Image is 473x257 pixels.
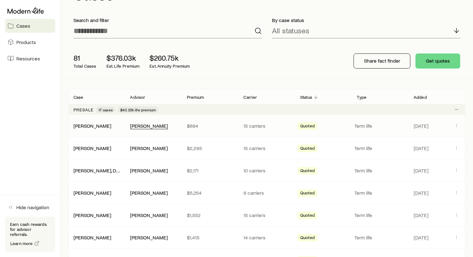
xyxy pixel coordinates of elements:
[300,190,315,197] span: Quoted
[355,167,406,174] p: Term life
[16,55,40,62] span: Resources
[16,39,36,45] span: Products
[187,145,234,151] p: $2,285
[300,168,315,175] span: Quoted
[150,64,190,69] p: Est. Annuity Premium
[187,95,204,100] p: Premium
[300,95,312,100] p: Status
[5,217,55,252] div: Earn cash rewards for advisor referrals.Learn more
[73,145,111,151] a: [PERSON_NAME]
[73,234,111,241] div: [PERSON_NAME]
[106,64,140,69] p: Est. Life Premium
[187,167,234,174] p: $2,171
[416,53,460,69] button: Get quotes
[73,167,120,174] div: [PERSON_NAME], Dev
[244,167,291,174] p: 10 carriers
[355,234,406,241] p: Term life
[73,17,262,23] p: Search and filter
[187,212,234,218] p: $1,552
[130,212,168,219] div: [PERSON_NAME]
[73,53,96,62] p: 81
[187,190,234,196] p: $5,254
[364,58,400,64] p: Share fact finder
[130,123,168,129] div: [PERSON_NAME]
[5,52,55,65] a: Resources
[130,190,168,196] div: [PERSON_NAME]
[272,26,309,35] p: All statuses
[150,53,190,62] p: $260.75k
[300,146,315,152] span: Quoted
[355,190,406,196] p: Term life
[16,23,30,29] span: Cases
[130,167,168,174] div: [PERSON_NAME]
[106,53,140,62] p: $376.03k
[187,123,234,129] p: $684
[130,234,168,241] div: [PERSON_NAME]
[5,200,55,214] button: Hide navigation
[414,234,428,241] span: [DATE]
[73,95,84,100] p: Case
[244,95,257,100] p: Carrier
[414,145,428,151] span: [DATE]
[73,167,122,173] a: [PERSON_NAME], Dev
[187,234,234,241] p: $1,415
[355,212,406,218] p: Term life
[355,145,406,151] p: Term life
[354,53,410,69] button: Share fact finder
[73,190,111,196] a: [PERSON_NAME]
[10,241,33,246] span: Learn more
[272,17,460,23] p: By case status
[355,123,406,129] p: Term life
[244,145,291,151] p: 15 carriers
[414,167,428,174] span: [DATE]
[73,107,94,112] p: Presale
[99,107,113,112] span: 17 cases
[300,123,315,130] span: Quoted
[73,234,111,240] a: [PERSON_NAME]
[120,107,156,112] span: $43.22k life premium
[414,95,427,100] p: Added
[414,190,428,196] span: [DATE]
[300,235,315,242] span: Quoted
[244,190,291,196] p: 8 carriers
[16,204,49,210] span: Hide navigation
[73,190,111,196] div: [PERSON_NAME]
[5,35,55,49] a: Products
[414,212,428,218] span: [DATE]
[130,95,145,100] p: Advisor
[5,19,55,33] a: Cases
[130,145,168,152] div: [PERSON_NAME]
[414,123,428,129] span: [DATE]
[73,64,96,69] p: Total Cases
[357,95,367,100] p: Type
[10,222,50,237] p: Earn cash rewards for advisor referrals.
[73,212,111,218] a: [PERSON_NAME]
[73,123,111,129] a: [PERSON_NAME]
[300,213,315,219] span: Quoted
[244,234,291,241] p: 14 carriers
[73,123,111,129] div: [PERSON_NAME]
[244,123,291,129] p: 15 carriers
[244,212,291,218] p: 15 carriers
